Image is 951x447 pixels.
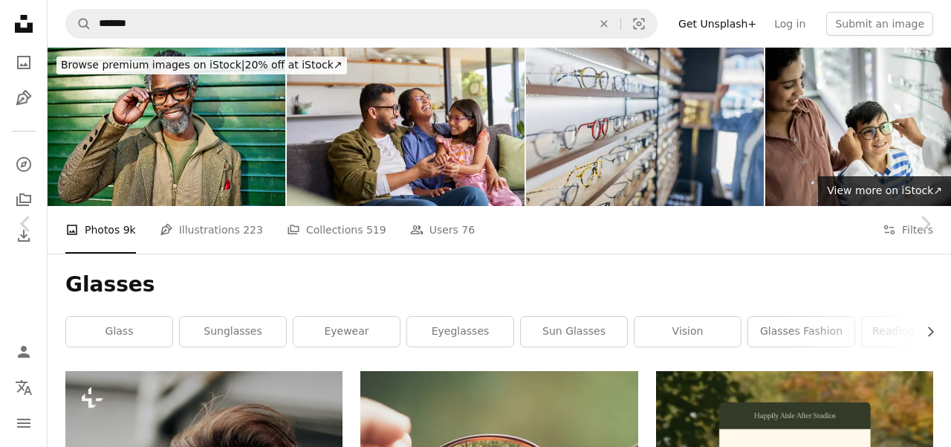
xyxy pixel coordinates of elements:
[180,317,286,347] a: sunglasses
[287,48,525,206] img: Parents playing with daughter at home
[243,222,263,238] span: 223
[407,317,513,347] a: eyeglasses
[9,149,39,179] a: Explore
[66,10,91,38] button: Search Unsplash
[65,9,658,39] form: Find visuals sitewide
[61,59,244,71] span: Browse premium images on iStock |
[9,408,39,438] button: Menu
[634,317,741,347] a: vision
[48,48,356,83] a: Browse premium images on iStock|20% off at iStock↗
[293,317,400,347] a: eyewear
[48,48,285,206] img: Fashionable Black man in autumn attire
[917,317,933,347] button: scroll list to the right
[410,206,475,254] a: Users 76
[818,176,951,206] a: View more on iStock↗
[461,222,475,238] span: 76
[526,48,764,206] img: View of eyeglass display shelves in optical retailer.
[588,10,620,38] button: Clear
[9,83,39,113] a: Illustrations
[826,12,933,36] button: Submit an image
[883,206,933,254] button: Filters
[160,206,263,254] a: Illustrations 223
[65,271,933,298] h1: Glasses
[521,317,627,347] a: sun glasses
[9,337,39,367] a: Log in / Sign up
[66,317,172,347] a: glass
[366,222,386,238] span: 519
[827,184,942,196] span: View more on iStock ↗
[9,373,39,402] button: Language
[9,48,39,77] a: Photos
[61,59,343,71] span: 20% off at iStock ↗
[899,152,951,295] a: Next
[287,206,386,254] a: Collections 519
[621,10,657,38] button: Visual search
[748,317,854,347] a: glasses fashion
[765,12,814,36] a: Log in
[669,12,765,36] a: Get Unsplash+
